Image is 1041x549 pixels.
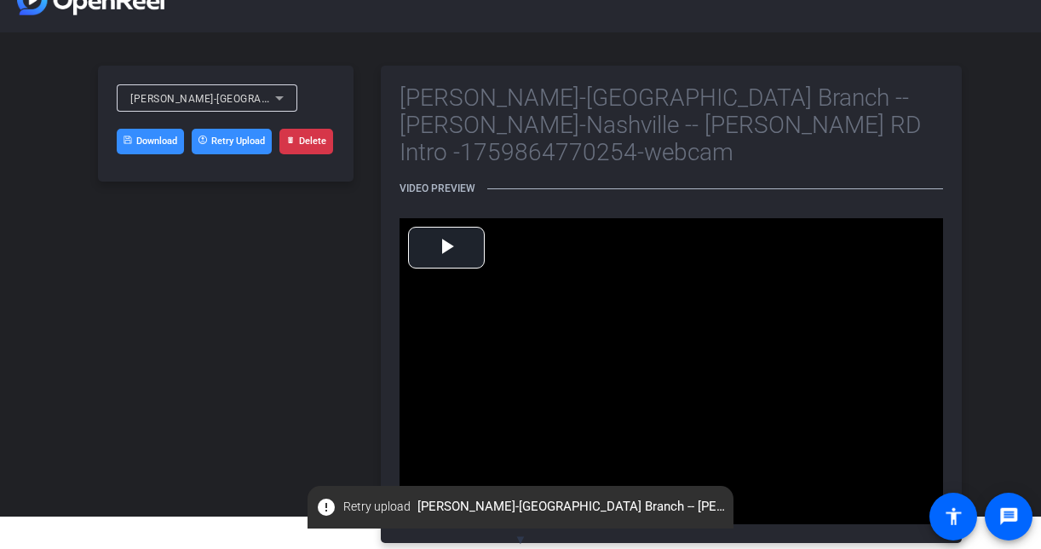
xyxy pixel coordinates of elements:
span: Retry upload [343,498,411,516]
span: ▼ [515,532,527,547]
button: Retry Upload [192,129,272,154]
a: Download [117,129,184,154]
div: Video Player [400,218,943,524]
mat-icon: error [316,497,336,517]
h2: [PERSON_NAME]-[GEOGRAPHIC_DATA] Branch -- [PERSON_NAME]-Nashville -- [PERSON_NAME] RD Intro -1759... [400,84,943,166]
mat-icon: accessibility [943,506,963,527]
button: Delete [279,129,333,154]
span: [PERSON_NAME]-[GEOGRAPHIC_DATA] Branch -- [PERSON_NAME]-Nashville -- [PERSON_NAME] RD Intro -1759... [130,91,776,105]
button: Play Video [408,227,485,269]
span: [PERSON_NAME]-[GEOGRAPHIC_DATA] Branch -- [PERSON_NAME]-Nashville -- [PERSON_NAME] RD Intro -1759... [308,492,733,523]
mat-icon: message [998,506,1019,527]
h3: Video Preview [400,182,943,194]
